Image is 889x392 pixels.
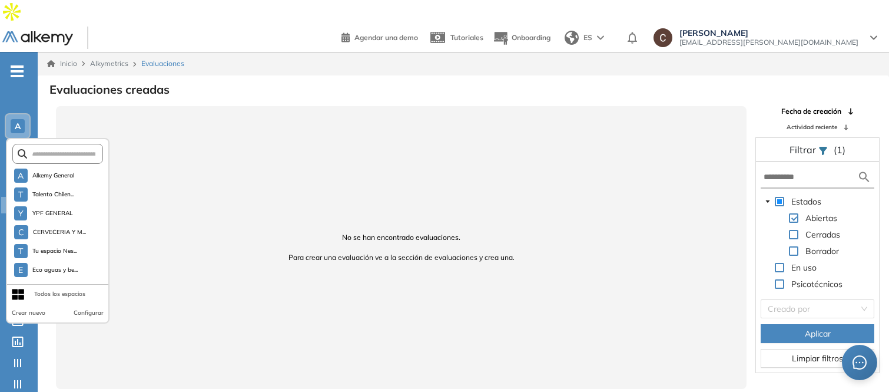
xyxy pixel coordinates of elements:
[49,83,170,97] h3: Evaluaciones creadas
[565,31,579,45] img: world
[803,211,840,225] span: Abiertas
[791,262,817,273] span: En uso
[857,170,871,185] img: search icon
[18,265,23,275] span: E
[32,190,75,199] span: Talento Chilen...
[15,121,21,131] span: A
[18,190,23,199] span: T
[789,261,819,275] span: En uso
[341,29,418,44] a: Agendar una demo
[18,171,24,180] span: A
[781,106,841,117] span: Fecha de creación
[70,252,732,263] span: Para crear una evaluación ve a la sección de evaluaciones y crea una.
[32,171,75,180] span: Alkemy General
[790,144,818,156] span: Filtrar
[47,58,77,69] a: Inicio
[354,33,418,42] span: Agendar una demo
[765,199,771,205] span: caret-down
[834,143,845,157] span: (1)
[852,355,867,370] span: message
[805,229,840,240] span: Cerradas
[583,32,592,43] span: ES
[789,195,824,209] span: Estados
[761,349,874,368] button: Limpiar filtros
[803,228,842,242] span: Cerradas
[141,58,184,69] span: Evaluaciones
[34,289,85,299] div: Todos los espacios
[761,324,874,343] button: Aplicar
[11,70,24,73] i: -
[512,33,550,42] span: Onboarding
[679,38,858,47] span: [EMAIL_ADDRESS][PERSON_NAME][DOMAIN_NAME]
[90,59,128,68] span: Alkymetrics
[2,31,73,46] img: Logo
[32,265,78,275] span: Eco aguas y be...
[33,228,86,237] span: CERVECERIA Y M...
[12,308,45,318] button: Crear nuevo
[18,228,24,237] span: C
[791,196,821,207] span: Estados
[805,246,839,256] span: Borrador
[805,213,837,223] span: Abiertas
[493,25,550,51] button: Onboarding
[427,22,483,53] a: Tutoriales
[805,327,831,340] span: Aplicar
[803,244,841,258] span: Borrador
[450,33,483,42] span: Tutoriales
[792,352,843,365] span: Limpiar filtros
[32,246,78,256] span: Tu espacio Nes...
[18,246,23,256] span: T
[597,35,604,40] img: arrow
[787,123,837,131] span: Actividad reciente
[791,279,842,289] span: Psicotécnicos
[18,209,23,218] span: Y
[789,277,845,291] span: Psicotécnicos
[70,232,732,243] span: No se han encontrado evaluaciones.
[74,308,104,318] button: Configurar
[679,28,858,38] span: [PERSON_NAME]
[32,209,74,218] span: YPF GENERAL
